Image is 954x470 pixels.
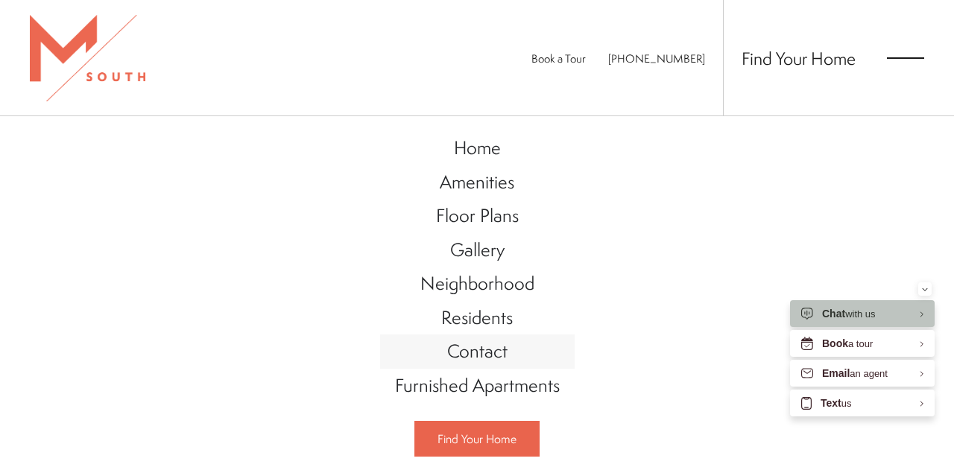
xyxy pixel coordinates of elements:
[441,305,513,330] span: Residents
[420,270,534,296] span: Neighborhood
[414,421,540,457] a: Find Your Home
[608,51,705,66] span: [PHONE_NUMBER]
[380,369,575,403] a: Go to Furnished Apartments (opens in a new tab)
[447,338,508,363] span: Contact
[436,203,519,228] span: Floor Plans
[395,372,560,398] span: Furnished Apartments
[380,165,575,200] a: Go to Amenities
[437,431,517,447] span: Find Your Home
[380,199,575,233] a: Go to Floor Plans
[380,131,575,165] a: Go to Home
[450,237,505,262] span: Gallery
[454,135,501,160] span: Home
[380,267,575,301] a: Go to Neighborhood
[608,51,705,66] a: Call Us at 813-570-8014
[531,51,586,66] a: Book a Tour
[380,334,575,369] a: Go to Contact
[742,46,856,70] a: Find Your Home
[30,15,145,101] img: MSouth
[887,51,924,65] button: Open Menu
[440,169,514,194] span: Amenities
[380,301,575,335] a: Go to Residents
[380,233,575,267] a: Go to Gallery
